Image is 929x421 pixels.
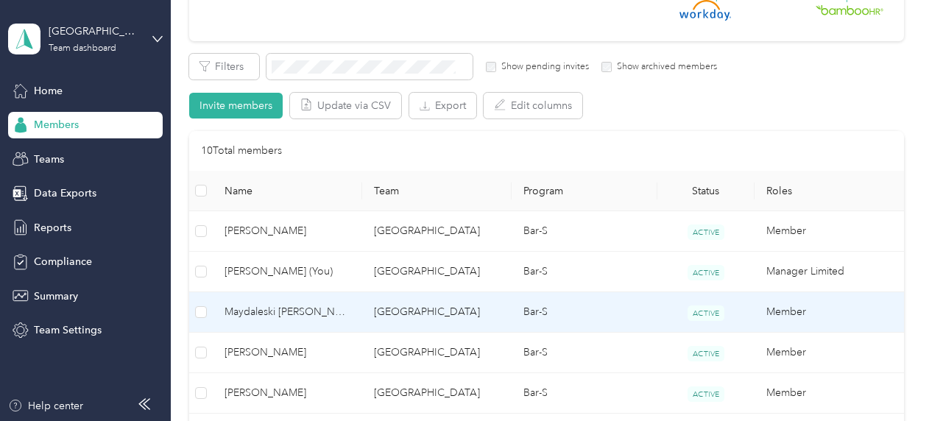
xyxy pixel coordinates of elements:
[34,185,96,201] span: Data Exports
[847,339,929,421] iframe: Everlance-gr Chat Button Frame
[189,93,283,118] button: Invite members
[512,171,657,211] th: Program
[34,152,64,167] span: Teams
[225,185,350,197] span: Name
[688,265,724,280] span: ACTIVE
[225,304,350,320] span: Maydaleski [PERSON_NAME]
[34,117,79,132] span: Members
[484,93,582,118] button: Edit columns
[225,263,350,280] span: [PERSON_NAME] (You)
[225,385,350,401] span: [PERSON_NAME]
[49,24,141,39] div: [GEOGRAPHIC_DATA]
[225,344,350,361] span: [PERSON_NAME]
[362,373,512,414] td: Los Angeles
[688,305,724,321] span: ACTIVE
[213,171,362,211] th: Name
[362,171,512,211] th: Team
[290,93,401,118] button: Update via CSV
[362,211,512,252] td: Los Angeles
[213,333,362,373] td: Rita Madrid
[512,252,657,292] td: Bar-S
[34,83,63,99] span: Home
[755,211,904,252] td: Member
[755,333,904,373] td: Member
[755,292,904,333] td: Member
[409,93,476,118] button: Export
[755,252,904,292] td: Manager Limited
[688,224,724,240] span: ACTIVE
[657,171,755,211] th: Status
[189,54,259,79] button: Filters
[213,252,362,292] td: Ana Tovar (You)
[512,292,657,333] td: Bar-S
[213,211,362,252] td: Martha Lozano
[213,292,362,333] td: Maydaleski Garcia
[362,292,512,333] td: Los Angeles
[816,4,883,15] img: BambooHR
[49,44,116,53] div: Team dashboard
[512,373,657,414] td: Bar-S
[34,254,92,269] span: Compliance
[213,373,362,414] td: Karen Cordero
[496,60,589,74] label: Show pending invites
[362,252,512,292] td: Los Angeles
[8,398,83,414] button: Help center
[34,289,78,304] span: Summary
[201,143,282,159] p: 10 Total members
[34,220,71,236] span: Reports
[688,386,724,402] span: ACTIVE
[362,333,512,373] td: Los Angeles
[755,171,904,211] th: Roles
[612,60,717,74] label: Show archived members
[688,346,724,361] span: ACTIVE
[512,211,657,252] td: Bar-S
[225,223,350,239] span: [PERSON_NAME]
[512,333,657,373] td: Bar-S
[755,373,904,414] td: Member
[34,322,102,338] span: Team Settings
